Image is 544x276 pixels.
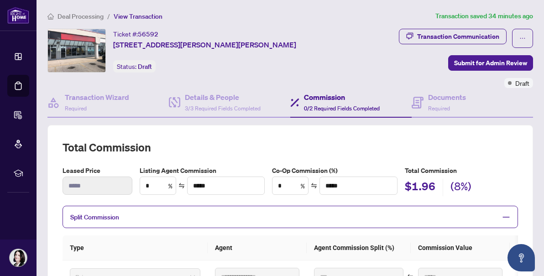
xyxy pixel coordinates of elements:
[7,7,29,24] img: logo
[428,92,466,103] h4: Documents
[185,92,261,103] h4: Details & People
[70,213,119,221] span: Split Commission
[113,39,296,50] span: [STREET_ADDRESS][PERSON_NAME][PERSON_NAME]
[63,235,208,260] th: Type
[417,29,499,44] div: Transaction Communication
[63,206,518,228] div: Split Commission
[140,166,265,176] label: Listing Agent Commission
[304,105,380,112] span: 0/2 Required Fields Completed
[272,166,397,176] label: Co-Op Commission (%)
[58,12,104,21] span: Deal Processing
[114,12,162,21] span: View Transaction
[185,105,261,112] span: 3/3 Required Fields Completed
[454,56,527,70] span: Submit for Admin Review
[113,60,156,73] div: Status:
[428,105,450,112] span: Required
[113,29,158,39] div: Ticket #:
[63,166,132,176] label: Leased Price
[107,11,110,21] li: /
[65,105,87,112] span: Required
[411,235,510,260] th: Commission Value
[138,30,158,38] span: 56592
[63,140,518,155] h2: Total Commission
[307,235,411,260] th: Agent Commission Split (%)
[450,179,471,196] h2: (8%)
[502,213,510,221] span: minus
[405,179,435,196] h2: $1.96
[448,55,533,71] button: Submit for Admin Review
[178,182,185,189] span: swap
[65,92,129,103] h4: Transaction Wizard
[48,29,105,72] img: IMG-N12429734_1.jpg
[519,35,526,42] span: ellipsis
[304,92,380,103] h4: Commission
[435,11,533,21] article: Transaction saved 34 minutes ago
[399,29,507,44] button: Transaction Communication
[47,13,54,20] span: home
[515,78,529,88] span: Draft
[311,182,317,189] span: swap
[138,62,152,71] span: Draft
[405,166,518,176] h5: Total Commission
[10,249,27,266] img: Profile Icon
[507,244,535,271] button: Open asap
[208,235,307,260] th: Agent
